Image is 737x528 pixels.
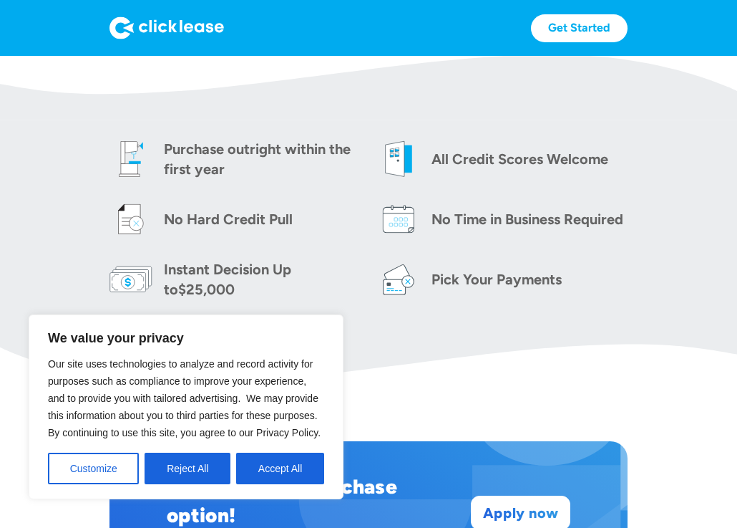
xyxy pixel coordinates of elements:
[531,14,628,42] a: Get Started
[431,269,562,289] div: Pick Your Payments
[164,139,360,179] div: Purchase outright within the first year
[109,16,224,39] img: Logo
[167,474,397,527] h1: early purchase option!
[377,258,420,301] img: card icon
[164,261,291,298] div: Instant Decision Up to
[431,149,608,169] div: All Credit Scores Welcome
[48,358,321,438] span: Our site uses technologies to analyze and record activity for purposes such as compliance to impr...
[109,138,152,181] img: drill press icon
[178,281,235,298] div: $25,000
[377,138,420,181] img: welcome icon
[164,209,293,229] div: No Hard Credit Pull
[109,258,152,301] img: money icon
[431,209,623,229] div: No Time in Business Required
[145,453,230,484] button: Reject All
[236,453,324,484] button: Accept All
[48,453,139,484] button: Customize
[48,330,324,347] p: We value your privacy
[29,315,343,499] div: We value your privacy
[377,198,420,241] img: calendar icon
[109,198,152,241] img: credit icon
